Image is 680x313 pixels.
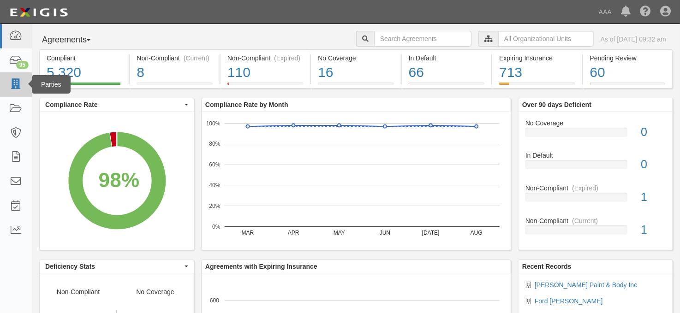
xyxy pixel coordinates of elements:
[522,263,572,270] b: Recent Records
[137,63,212,83] div: 8
[39,83,129,90] a: Compliant5,320
[274,53,300,63] div: (Expired)
[634,124,673,141] div: 0
[209,161,220,168] text: 60%
[519,118,673,128] div: No Coverage
[7,4,71,21] img: logo-5460c22ac91f19d4615b14bd174203de0afe785f0fc80cf4dbbc73dc1793850b.png
[634,156,673,173] div: 0
[525,183,666,216] a: Non-Compliant(Expired)1
[498,31,594,47] input: All Organizational Units
[590,53,665,63] div: Pending Review
[318,63,394,83] div: 16
[40,112,194,250] svg: A chart.
[471,230,483,236] text: AUG
[130,83,219,90] a: Non-Compliant(Current)8
[519,216,673,225] div: Non-Compliant
[227,53,303,63] div: Non-Compliant (Expired)
[227,63,303,83] div: 110
[535,281,638,289] a: [PERSON_NAME] Paint & Body Inc
[209,182,220,189] text: 40%
[590,63,665,83] div: 60
[583,83,673,90] a: Pending Review60
[202,112,511,250] svg: A chart.
[525,151,666,183] a: In Default0
[634,189,673,206] div: 1
[45,100,182,109] span: Compliance Rate
[209,141,220,147] text: 80%
[519,151,673,160] div: In Default
[334,230,345,236] text: MAY
[519,183,673,193] div: Non-Compliant
[209,203,220,209] text: 20%
[594,3,616,21] a: AAA
[212,223,221,230] text: 0%
[640,6,651,18] i: Help Center - Complianz
[601,35,666,44] div: As of [DATE] 09:32 am
[242,230,254,236] text: MAR
[99,165,140,195] div: 98%
[535,297,603,305] a: Ford [PERSON_NAME]
[45,262,182,271] span: Deficiency Stats
[32,75,71,94] div: Parties
[572,216,598,225] div: (Current)
[137,53,212,63] div: Non-Compliant (Current)
[39,31,108,49] button: Agreements
[499,63,575,83] div: 713
[205,101,288,108] b: Compliance Rate by Month
[402,83,491,90] a: In Default66
[184,53,209,63] div: (Current)
[318,53,394,63] div: No Coverage
[374,31,471,47] input: Search Agreements
[221,83,310,90] a: Non-Compliant(Expired)110
[311,83,400,90] a: No Coverage16
[16,61,29,69] div: 95
[205,263,317,270] b: Agreements with Expiring Insurance
[572,183,598,193] div: (Expired)
[40,260,194,273] button: Deficiency Stats
[47,63,122,83] div: 5,320
[210,297,219,303] text: 600
[380,230,390,236] text: JUN
[40,98,194,111] button: Compliance Rate
[422,230,440,236] text: [DATE]
[525,216,666,242] a: Non-Compliant(Current)1
[492,83,582,90] a: Expiring Insurance713
[409,63,484,83] div: 66
[47,53,122,63] div: Compliant
[522,101,591,108] b: Over 90 days Deficient
[206,120,221,126] text: 100%
[288,230,299,236] text: APR
[499,53,575,63] div: Expiring Insurance
[409,53,484,63] div: In Default
[525,118,666,151] a: No Coverage0
[634,222,673,238] div: 1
